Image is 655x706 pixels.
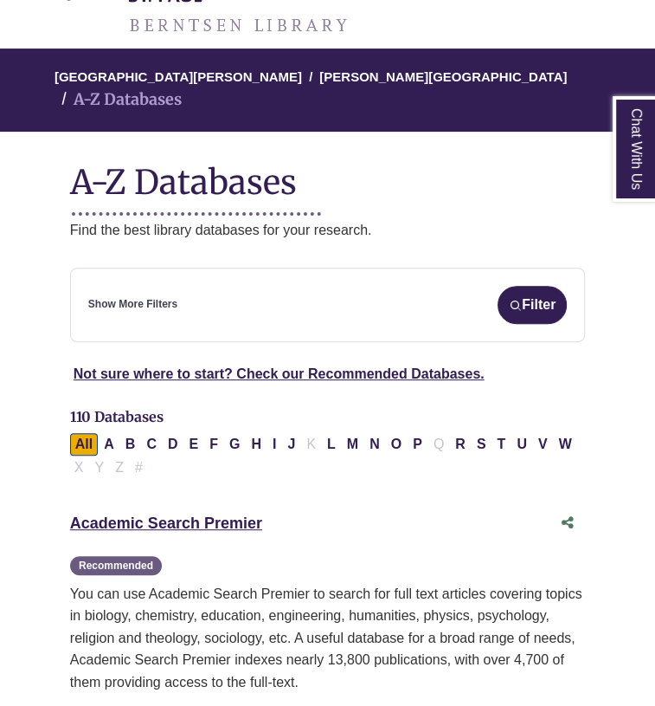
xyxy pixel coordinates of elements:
[553,433,576,456] button: Filter Results W
[70,436,579,474] div: Alpha-list to filter by first letter of database name
[70,433,98,456] button: All
[70,49,585,132] nav: breadcrumb
[322,433,341,456] button: Filter Results L
[70,219,585,242] p: Find the best library databases for your research.
[99,433,119,456] button: Filter Results A
[246,433,266,456] button: Filter Results H
[491,433,511,456] button: Filter Results T
[282,433,300,456] button: Filter Results J
[88,296,177,313] a: Show More Filters
[55,87,182,113] li: A-Z Databases
[342,433,363,456] button: Filter Results M
[224,433,245,456] button: Filter Results G
[70,149,585,202] h1: A-Z Databases
[511,433,532,456] button: Filter Results U
[141,433,162,456] button: Filter Results C
[550,507,585,540] button: Share this database
[450,433,471,456] button: Filter Results R
[74,366,485,381] a: Not sure where to start? Check our Recommended Databases.
[472,433,491,456] button: Filter Results S
[319,67,567,84] a: [PERSON_NAME][GEOGRAPHIC_DATA]
[533,433,553,456] button: Filter Results V
[70,408,164,425] span: 110 Databases
[498,286,567,324] button: Filter
[364,433,385,456] button: Filter Results N
[183,433,203,456] button: Filter Results E
[70,583,585,694] p: You can use Academic Search Premier to search for full text articles covering topics in biology, ...
[204,433,223,456] button: Filter Results F
[120,433,141,456] button: Filter Results B
[163,433,183,456] button: Filter Results D
[70,556,162,576] span: Recommended
[55,67,302,84] a: [GEOGRAPHIC_DATA][PERSON_NAME]
[408,433,427,456] button: Filter Results P
[70,515,262,532] a: Academic Search Premier
[267,433,281,456] button: Filter Results I
[386,433,407,456] button: Filter Results O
